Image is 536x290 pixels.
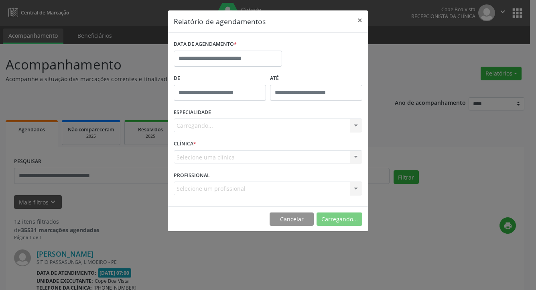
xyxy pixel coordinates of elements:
h5: Relatório de agendamentos [174,16,266,27]
label: ESPECIALIDADE [174,106,211,119]
label: PROFISSIONAL [174,169,210,182]
label: ATÉ [270,72,362,85]
label: DATA DE AGENDAMENTO [174,38,237,51]
label: CLÍNICA [174,138,196,150]
button: Close [352,10,368,30]
label: De [174,72,266,85]
button: Carregando... [317,212,362,226]
button: Cancelar [270,212,314,226]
